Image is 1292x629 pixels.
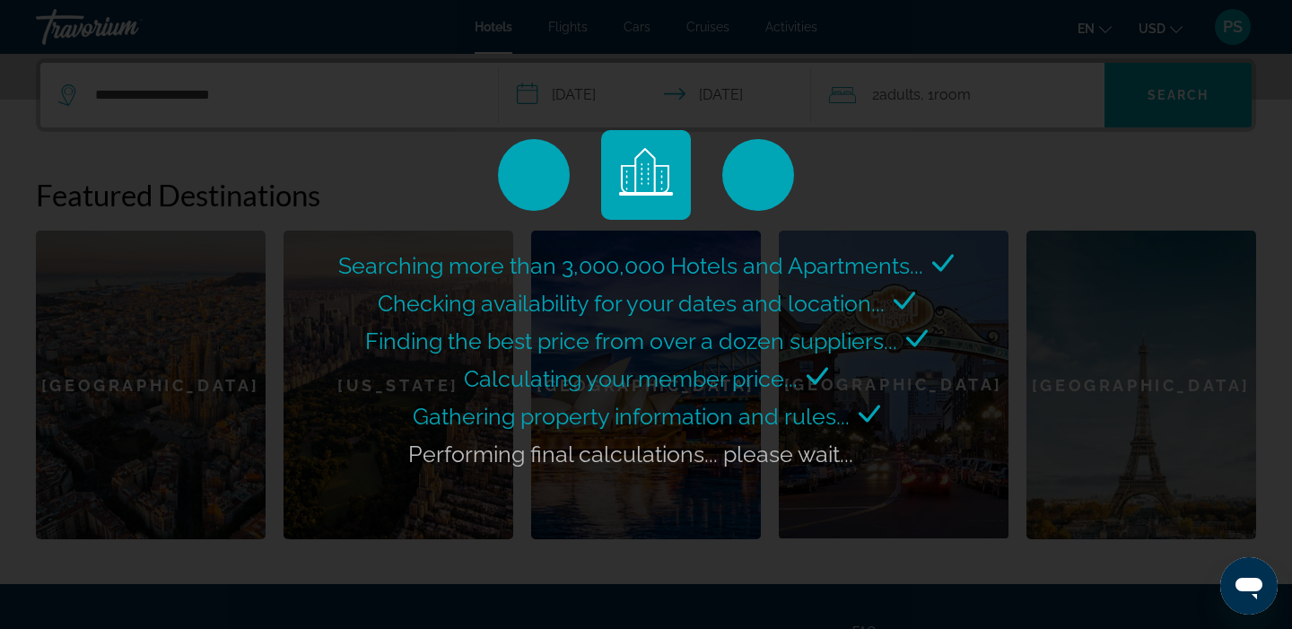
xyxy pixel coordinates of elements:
span: Checking availability for your dates and location... [378,290,885,317]
span: Calculating your member price... [464,365,798,392]
span: Searching more than 3,000,000 Hotels and Apartments... [338,252,923,279]
span: Finding the best price from over a dozen suppliers... [365,328,897,354]
iframe: Bouton de lancement de la fenêtre de messagerie [1220,557,1278,615]
span: Performing final calculations... please wait... [408,441,853,467]
span: Gathering property information and rules... [413,403,850,430]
